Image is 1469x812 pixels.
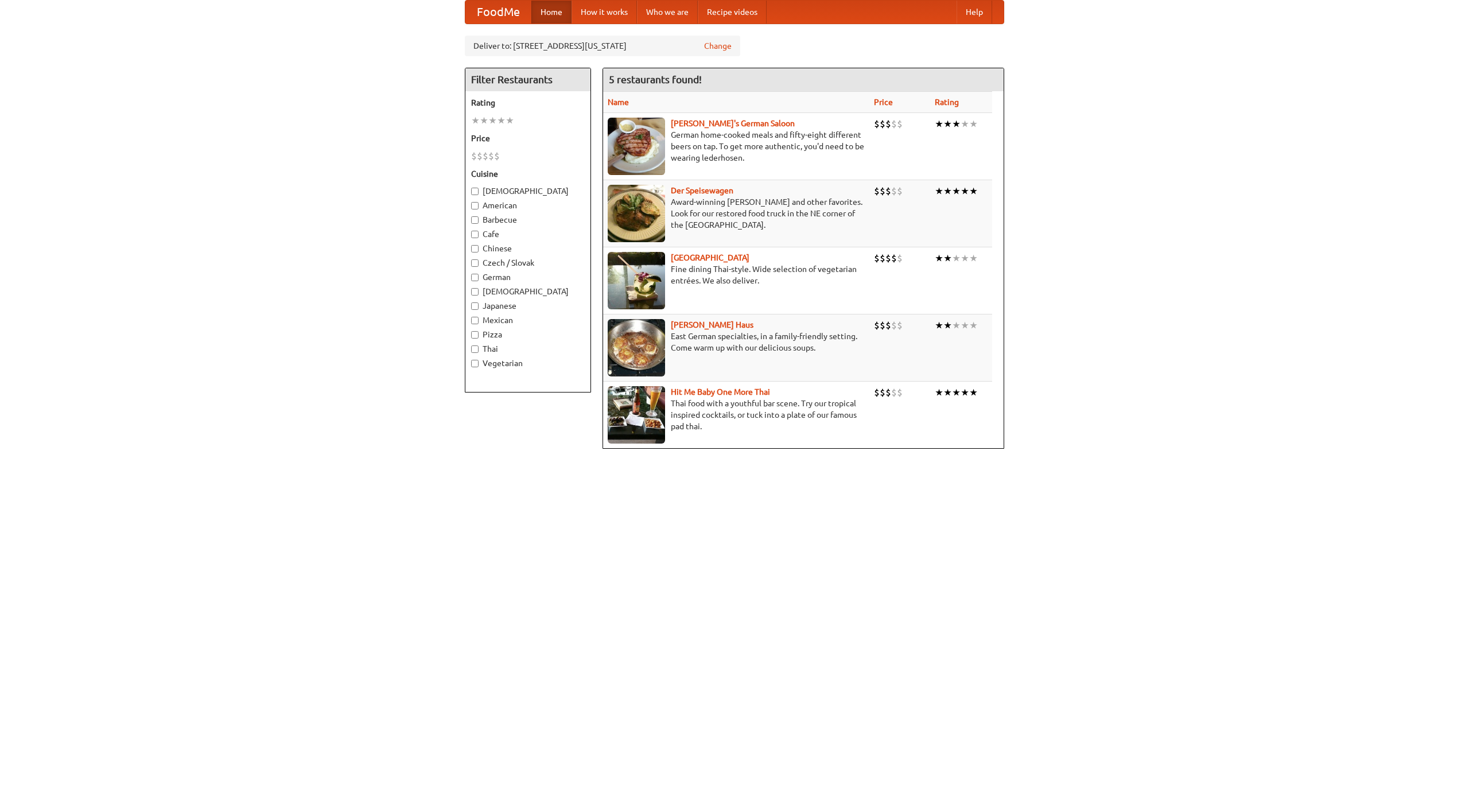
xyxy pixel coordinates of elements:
li: ★ [961,118,969,130]
input: Chinese [471,245,479,252]
li: $ [891,252,897,265]
li: ★ [961,185,969,197]
input: Cafe [471,231,479,238]
li: ★ [943,386,952,399]
input: [DEMOGRAPHIC_DATA] [471,288,479,296]
li: ★ [943,185,952,197]
li: ★ [935,319,943,332]
a: FoodMe [465,1,531,24]
li: ★ [952,252,961,265]
a: Who we are [637,1,698,24]
input: Pizza [471,331,479,339]
label: Vegetarian [471,358,585,369]
img: satay.jpg [608,252,665,309]
a: Der Speisewagen [671,186,733,195]
li: ★ [488,114,497,127]
input: [DEMOGRAPHIC_DATA] [471,188,479,195]
li: $ [885,185,891,197]
li: ★ [943,319,952,332]
li: $ [874,319,880,332]
li: ★ [969,118,978,130]
a: Hit Me Baby One More Thai [671,387,770,397]
li: $ [891,118,897,130]
li: ★ [969,319,978,332]
label: German [471,271,585,283]
li: ★ [471,114,480,127]
a: Help [957,1,992,24]
li: $ [897,185,903,197]
input: American [471,202,479,209]
input: Mexican [471,317,479,324]
a: How it works [572,1,637,24]
li: ★ [935,252,943,265]
label: Pizza [471,329,585,340]
h5: Price [471,133,585,144]
li: ★ [952,386,961,399]
li: $ [874,252,880,265]
li: $ [897,319,903,332]
label: Chinese [471,243,585,254]
li: $ [897,386,903,399]
ng-pluralize: 5 restaurants found! [609,74,702,85]
label: Mexican [471,314,585,326]
li: $ [483,150,488,162]
input: Vegetarian [471,360,479,367]
label: Thai [471,343,585,355]
label: American [471,200,585,211]
img: speisewagen.jpg [608,185,665,242]
li: $ [891,319,897,332]
li: ★ [943,252,952,265]
input: German [471,274,479,281]
a: Name [608,98,629,107]
li: $ [880,386,885,399]
li: ★ [943,118,952,130]
li: $ [494,150,500,162]
li: $ [874,185,880,197]
li: ★ [961,252,969,265]
li: $ [880,319,885,332]
input: Thai [471,345,479,353]
h4: Filter Restaurants [465,68,590,91]
li: $ [471,150,477,162]
p: Thai food with a youthful bar scene. Try our tropical inspired cocktails, or tuck into a plate of... [608,398,865,432]
li: ★ [969,252,978,265]
a: Change [704,40,732,52]
li: $ [885,118,891,130]
li: ★ [497,114,506,127]
li: ★ [961,386,969,399]
b: [PERSON_NAME]'s German Saloon [671,119,795,128]
label: Barbecue [471,214,585,226]
li: ★ [935,118,943,130]
li: $ [477,150,483,162]
p: German home-cooked meals and fifty-eight different beers on tap. To get more authentic, you'd nee... [608,129,865,164]
li: $ [897,252,903,265]
a: Home [531,1,572,24]
img: kohlhaus.jpg [608,319,665,376]
h5: Rating [471,97,585,108]
li: ★ [961,319,969,332]
li: ★ [506,114,514,127]
li: $ [897,118,903,130]
input: Barbecue [471,216,479,224]
a: Price [874,98,893,107]
li: $ [874,386,880,399]
li: ★ [952,118,961,130]
a: [PERSON_NAME] Haus [671,320,753,329]
li: ★ [935,386,943,399]
img: esthers.jpg [608,118,665,175]
label: Czech / Slovak [471,257,585,269]
p: Fine dining Thai-style. Wide selection of vegetarian entrées. We also deliver. [608,263,865,286]
li: $ [880,118,885,130]
input: Czech / Slovak [471,259,479,267]
li: ★ [969,185,978,197]
label: [DEMOGRAPHIC_DATA] [471,185,585,197]
a: [GEOGRAPHIC_DATA] [671,253,749,262]
label: Cafe [471,228,585,240]
img: babythai.jpg [608,386,665,444]
li: ★ [952,319,961,332]
a: Rating [935,98,959,107]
